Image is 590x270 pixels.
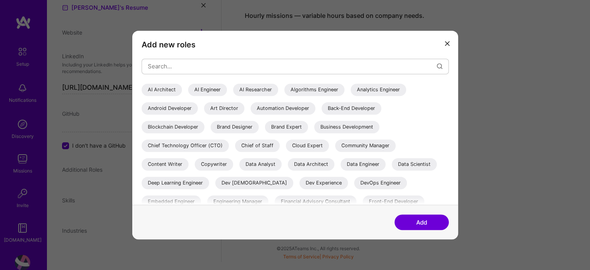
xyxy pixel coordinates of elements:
[445,41,450,46] i: icon Close
[392,158,437,171] div: Data Scientist
[142,84,182,96] div: AI Architect
[148,56,437,76] input: Search...
[284,84,344,96] div: Algorithms Engineer
[235,139,280,152] div: Chief of Staff
[195,158,233,171] div: Copywriter
[215,177,293,189] div: Dev [DEMOGRAPHIC_DATA]
[142,40,449,49] h3: Add new roles
[288,158,334,171] div: Data Architect
[142,195,201,208] div: Embedded Engineer
[142,102,198,115] div: Android Developer
[142,121,204,133] div: Blockchain Developer
[394,214,449,230] button: Add
[251,102,315,115] div: Automation Developer
[204,102,244,115] div: Art Director
[142,158,189,171] div: Content Writer
[335,139,396,152] div: Community Manager
[142,139,229,152] div: Chief Technology Officer (CTO)
[299,177,348,189] div: Dev Experience
[233,84,278,96] div: AI Researcher
[286,139,329,152] div: Cloud Expert
[207,195,268,208] div: Engineering Manager
[142,177,209,189] div: Deep Learning Engineer
[275,195,356,208] div: Financial Advisory Consultant
[322,102,381,115] div: Back-End Developer
[188,84,227,96] div: AI Engineer
[265,121,308,133] div: Brand Expert
[363,195,424,208] div: Front-End Developer
[239,158,282,171] div: Data Analyst
[437,63,443,69] i: icon Search
[351,84,406,96] div: Analytics Engineer
[211,121,259,133] div: Brand Designer
[132,31,458,240] div: modal
[314,121,379,133] div: Business Development
[341,158,386,171] div: Data Engineer
[354,177,407,189] div: DevOps Engineer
